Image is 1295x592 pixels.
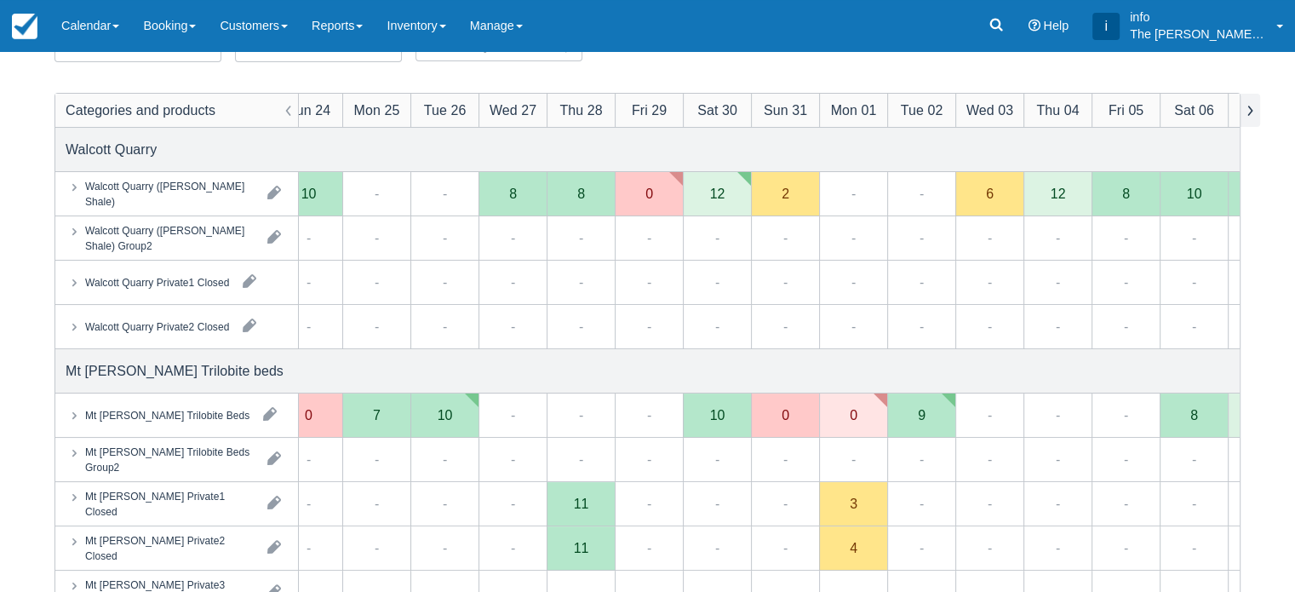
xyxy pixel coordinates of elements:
[647,493,651,514] div: -
[375,537,379,558] div: -
[1130,26,1266,43] p: The [PERSON_NAME] Shale Geoscience Foundation
[988,449,992,469] div: -
[577,187,585,200] div: 8
[579,316,583,336] div: -
[1056,227,1060,248] div: -
[490,100,536,120] div: Wed 27
[375,493,379,514] div: -
[715,316,719,336] div: -
[511,227,515,248] div: -
[1043,19,1069,32] span: Help
[710,187,725,200] div: 12
[66,360,284,381] div: Mt [PERSON_NAME] Trilobite beds
[1036,100,1079,120] div: Thu 04
[375,316,379,336] div: -
[918,408,925,422] div: 9
[443,493,447,514] div: -
[783,449,788,469] div: -
[1109,100,1143,120] div: Fri 05
[307,493,311,514] div: -
[831,100,877,120] div: Mon 01
[1192,272,1196,292] div: -
[1190,408,1198,422] div: 8
[988,316,992,336] div: -
[850,408,857,422] div: 0
[1124,227,1128,248] div: -
[307,537,311,558] div: -
[307,227,311,248] div: -
[287,100,330,120] div: Sun 24
[920,272,924,292] div: -
[988,493,992,514] div: -
[375,183,379,204] div: -
[85,532,254,563] div: Mt [PERSON_NAME] Private2 Closed
[1174,100,1214,120] div: Sat 06
[1187,187,1202,200] div: 10
[511,316,515,336] div: -
[850,497,857,510] div: 3
[920,227,924,248] div: -
[511,405,515,425] div: -
[579,272,583,292] div: -
[511,449,515,469] div: -
[1130,9,1266,26] p: info
[645,187,653,200] div: 0
[783,227,788,248] div: -
[1124,272,1128,292] div: -
[647,405,651,425] div: -
[509,187,517,200] div: 8
[851,316,856,336] div: -
[1124,316,1128,336] div: -
[85,488,254,519] div: Mt [PERSON_NAME] Private1 Closed
[85,407,249,422] div: Mt [PERSON_NAME] Trilobite Beds
[574,497,589,510] div: 11
[301,187,317,200] div: 10
[988,272,992,292] div: -
[986,187,994,200] div: 6
[988,405,992,425] div: -
[632,100,667,120] div: Fri 29
[783,316,788,336] div: -
[1092,13,1120,40] div: i
[511,272,515,292] div: -
[764,100,807,120] div: Sun 31
[1051,187,1066,200] div: 12
[783,272,788,292] div: -
[443,537,447,558] div: -
[647,449,651,469] div: -
[85,444,254,474] div: Mt [PERSON_NAME] Trilobite Beds Group2
[988,227,992,248] div: -
[1056,405,1060,425] div: -
[782,187,789,200] div: 2
[988,537,992,558] div: -
[1028,20,1040,32] i: Help
[511,493,515,514] div: -
[715,227,719,248] div: -
[511,537,515,558] div: -
[1124,493,1128,514] div: -
[783,493,788,514] div: -
[443,227,447,248] div: -
[920,493,924,514] div: -
[443,449,447,469] div: -
[66,100,215,120] div: Categories and products
[920,316,924,336] div: -
[574,541,589,555] div: 11
[307,449,311,469] div: -
[375,449,379,469] div: -
[307,316,311,336] div: -
[715,272,719,292] div: -
[920,537,924,558] div: -
[1192,449,1196,469] div: -
[1056,493,1060,514] div: -
[443,272,447,292] div: -
[375,272,379,292] div: -
[851,449,856,469] div: -
[850,541,857,555] div: 4
[1124,449,1128,469] div: -
[443,183,447,204] div: -
[373,408,381,422] div: 7
[1056,537,1060,558] div: -
[782,408,789,422] div: 0
[85,222,254,253] div: Walcott Quarry ([PERSON_NAME] Shale) Group2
